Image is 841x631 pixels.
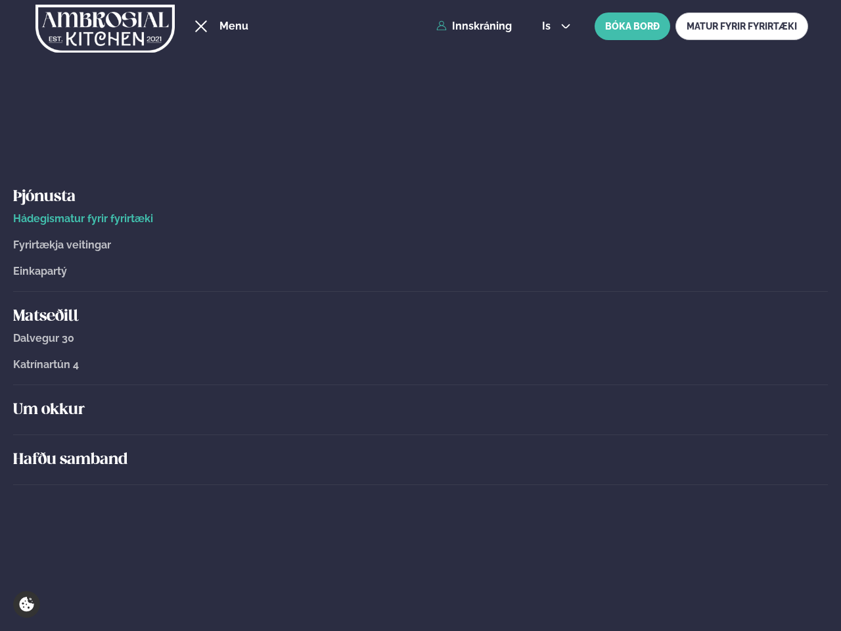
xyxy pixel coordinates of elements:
span: Dalvegur 30 [13,332,74,344]
a: Matseðill [13,306,828,327]
a: Hafðu samband [13,450,828,471]
a: Þjónusta [13,187,828,208]
span: Einkapartý [13,265,67,277]
span: Fyrirtækja veitingar [13,239,111,251]
span: is [542,21,555,32]
a: Hádegismatur fyrir fyrirtæki [13,213,828,225]
a: Dalvegur 30 [13,333,828,344]
span: Hádegismatur fyrir fyrirtæki [13,212,153,225]
a: Cookie settings [13,591,40,618]
a: MATUR FYRIR FYRIRTÆKI [675,12,808,40]
a: Um okkur [13,400,828,421]
button: is [532,21,581,32]
button: BÓKA BORÐ [595,12,670,40]
span: Katrínartún 4 [13,358,79,371]
a: Einkapartý [13,266,828,277]
a: Fyrirtækja veitingar [13,239,828,251]
a: Innskráning [436,20,512,32]
button: hamburger [193,18,209,34]
img: logo [35,2,175,56]
a: Katrínartún 4 [13,359,828,371]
